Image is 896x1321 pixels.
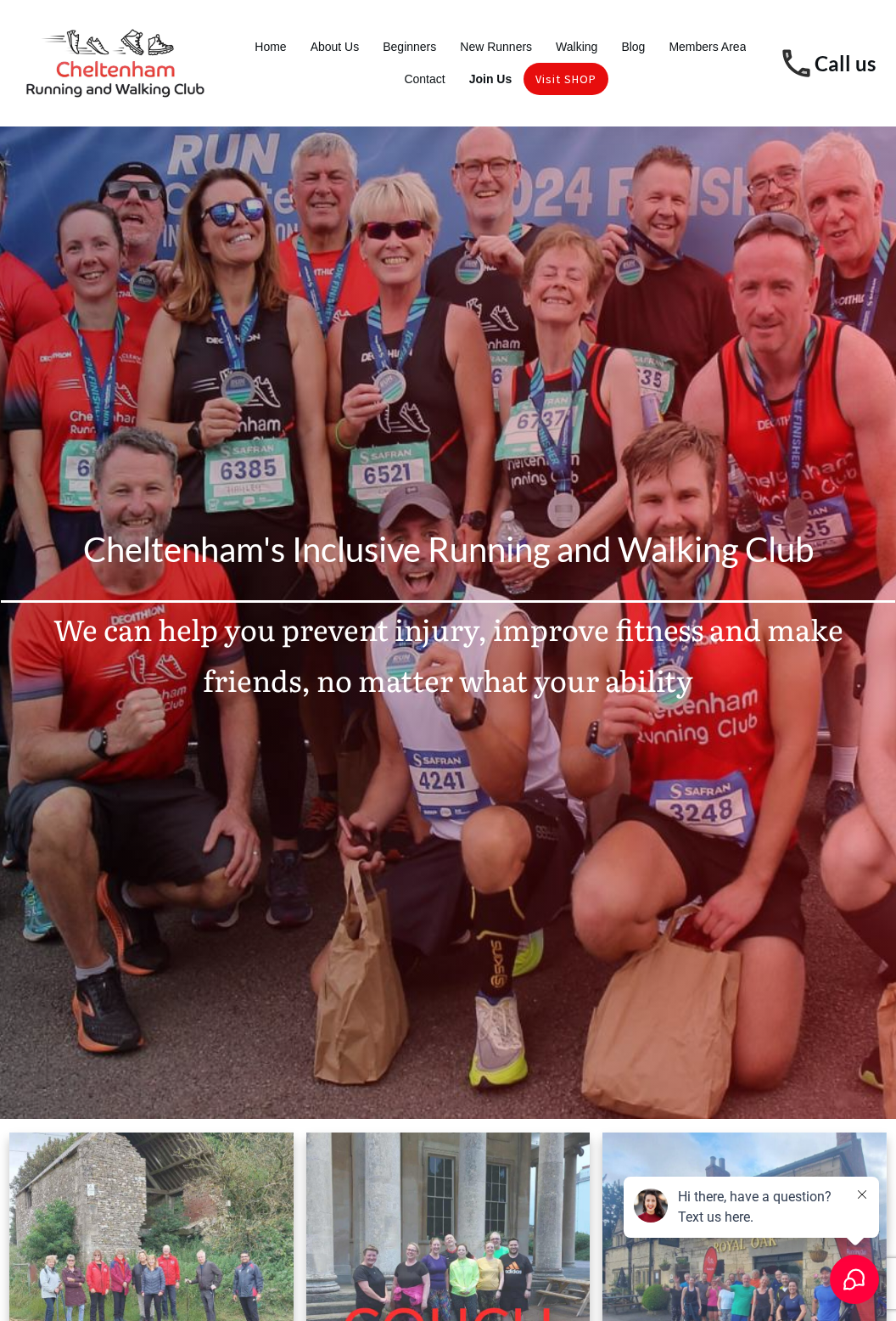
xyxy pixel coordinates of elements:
[669,35,746,59] a: Members Area
[621,35,645,59] a: Blog
[556,35,597,59] a: Walking
[17,24,214,103] img: Cheltenham Running and Walking Club Logo
[460,35,532,59] a: New Runners
[404,67,445,91] a: Contact
[2,604,894,725] p: We can help you prevent injury, improve fitness and make friends, no matter what your ability
[2,520,894,599] p: Cheltenham's Inclusive Running and Walking Club
[255,35,286,59] a: Home
[815,51,876,76] a: Call us
[383,35,436,59] a: Beginners
[311,35,360,59] a: About Us
[535,67,596,91] a: Visit SHOP
[469,67,512,91] a: Join Us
